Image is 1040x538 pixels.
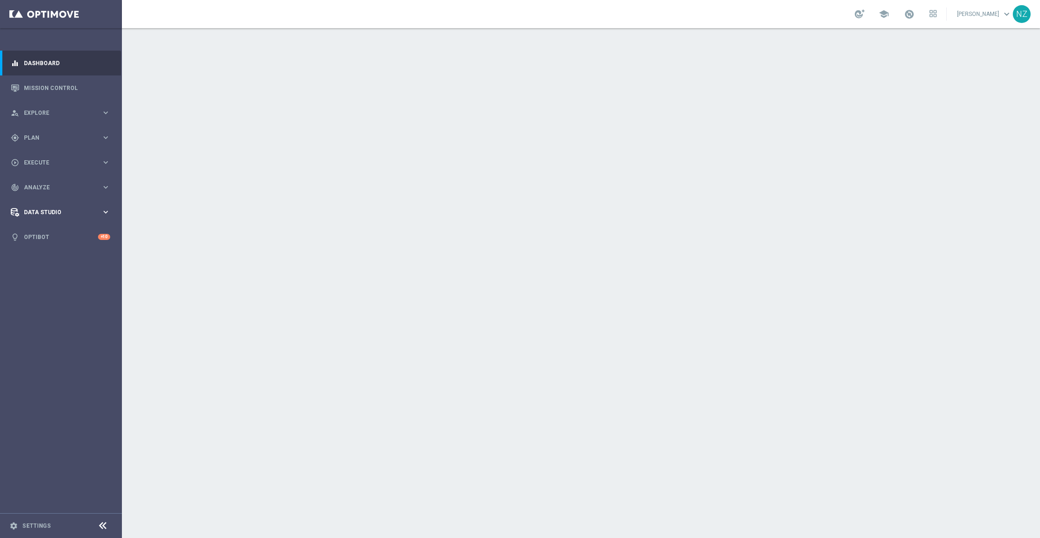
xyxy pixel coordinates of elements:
span: Analyze [24,185,101,190]
div: NZ [1013,5,1031,23]
button: gps_fixed Plan keyboard_arrow_right [10,134,111,142]
div: +10 [98,234,110,240]
i: keyboard_arrow_right [101,208,110,217]
button: Mission Control [10,84,111,92]
button: equalizer Dashboard [10,60,111,67]
span: Data Studio [24,209,101,215]
i: keyboard_arrow_right [101,158,110,167]
button: lightbulb Optibot +10 [10,233,111,241]
div: Analyze [11,183,101,192]
button: play_circle_outline Execute keyboard_arrow_right [10,159,111,166]
i: keyboard_arrow_right [101,183,110,192]
a: Mission Control [24,75,110,100]
i: play_circle_outline [11,158,19,167]
i: gps_fixed [11,134,19,142]
i: person_search [11,109,19,117]
button: Data Studio keyboard_arrow_right [10,209,111,216]
button: person_search Explore keyboard_arrow_right [10,109,111,117]
i: keyboard_arrow_right [101,108,110,117]
div: Execute [11,158,101,167]
a: Dashboard [24,51,110,75]
div: Data Studio [11,208,101,217]
div: Dashboard [11,51,110,75]
div: Explore [11,109,101,117]
span: Explore [24,110,101,116]
a: [PERSON_NAME]keyboard_arrow_down [956,7,1013,21]
button: track_changes Analyze keyboard_arrow_right [10,184,111,191]
i: equalizer [11,59,19,67]
a: Optibot [24,224,98,249]
i: keyboard_arrow_right [101,133,110,142]
span: keyboard_arrow_down [1002,9,1012,19]
i: track_changes [11,183,19,192]
div: Mission Control [11,75,110,100]
div: Plan [11,134,101,142]
i: settings [9,522,18,530]
span: Plan [24,135,101,141]
span: Execute [24,160,101,165]
div: Optibot [11,224,110,249]
i: lightbulb [11,233,19,241]
span: school [879,9,889,19]
a: Settings [23,523,51,529]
